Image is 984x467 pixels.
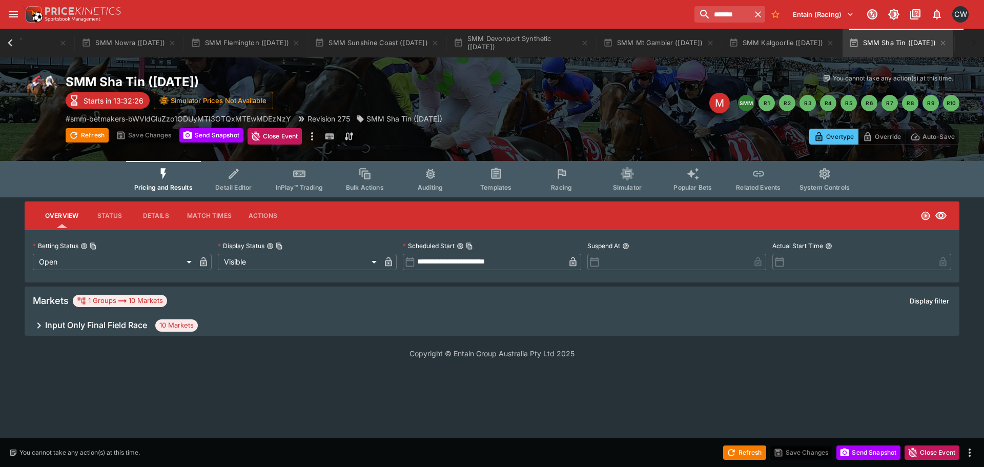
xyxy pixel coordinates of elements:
img: Sportsbook Management [45,17,100,22]
button: Match Times [179,204,240,228]
button: SMM Nowra ([DATE]) [75,29,182,57]
p: You cannot take any action(s) at this time. [19,448,140,457]
div: Edit Meeting [709,93,730,113]
p: Scheduled Start [403,241,455,250]
p: Copy To Clipboard [66,113,291,124]
button: R6 [861,95,877,111]
button: Status [87,204,133,228]
button: Auto-Save [906,129,959,145]
button: Documentation [906,5,925,24]
div: Event type filters [126,161,858,197]
p: Revision 275 [307,113,350,124]
button: R5 [840,95,857,111]
div: Clint Wallis [952,6,969,23]
button: Actions [240,204,286,228]
button: Copy To Clipboard [466,242,473,250]
button: Select Tenant [787,6,860,23]
button: Send Snapshot [179,128,243,143]
img: PriceKinetics [45,7,121,15]
p: Actual Start Time [772,241,823,250]
p: Betting Status [33,241,78,250]
div: Start From [809,129,959,145]
button: No Bookmarks [767,6,784,23]
p: Overtype [826,131,854,142]
h2: Copy To Clipboard [66,74,512,90]
button: R9 [922,95,939,111]
span: Pricing and Results [134,184,193,191]
img: PriceKinetics Logo [23,4,43,25]
button: R2 [779,95,795,111]
button: SMM Mt Gambier ([DATE]) [597,29,721,57]
button: Details [133,204,179,228]
button: Override [858,129,906,145]
span: System Controls [799,184,850,191]
div: SMM Sha Tin (21/09/25) [356,113,442,124]
button: Connected to PK [863,5,881,24]
svg: Visible [935,210,947,222]
button: Scheduled StartCopy To Clipboard [457,242,464,250]
p: Suspend At [587,241,620,250]
button: Display filter [904,293,955,309]
span: 10 Markets [155,320,198,331]
input: search [694,6,751,23]
button: R1 [758,95,775,111]
button: Overtype [809,129,858,145]
button: Clint Wallis [949,3,972,26]
button: Actual Start Time [825,242,832,250]
p: You cannot take any action(s) at this time. [833,74,953,83]
span: Detail Editor [215,184,252,191]
button: R4 [820,95,836,111]
h5: Markets [33,295,69,307]
h6: Input Only Final Field Race [45,320,147,331]
button: SMM Flemington ([DATE]) [184,29,306,57]
button: Display StatusCopy To Clipboard [266,242,274,250]
button: SMM Kalgoorlie ([DATE]) [723,29,841,57]
p: Override [875,131,901,142]
button: open drawer [4,5,23,24]
span: Bulk Actions [346,184,384,191]
button: R10 [943,95,959,111]
span: Racing [551,184,572,191]
button: Suspend At [622,242,629,250]
div: Visible [218,254,380,270]
button: SMM Devonport Synthetic ([DATE]) [447,29,595,57]
p: SMM Sha Tin ([DATE]) [366,113,442,124]
p: Display Status [218,241,264,250]
button: Betting StatusCopy To Clipboard [80,242,88,250]
button: R8 [902,95,918,111]
button: Close Event [905,445,959,460]
button: Close Event [248,128,302,145]
span: InPlay™ Trading [276,184,323,191]
svg: Open [920,211,931,221]
img: horse_racing.png [25,74,57,107]
button: Copy To Clipboard [90,242,97,250]
button: Refresh [723,445,766,460]
button: more [306,128,318,145]
span: Auditing [418,184,443,191]
button: Send Snapshot [836,445,900,460]
p: Auto-Save [922,131,955,142]
button: R3 [799,95,816,111]
button: R7 [881,95,898,111]
button: SMM [738,95,754,111]
button: SMM Sunshine Coast ([DATE]) [309,29,445,57]
button: Copy To Clipboard [276,242,283,250]
div: 1 Groups 10 Markets [77,295,163,307]
span: Simulator [613,184,642,191]
span: Popular Bets [673,184,712,191]
button: more [963,446,976,459]
p: Starts in 13:32:26 [84,95,143,106]
button: Overview [37,204,87,228]
div: Open [33,254,195,270]
button: Notifications [928,5,946,24]
nav: pagination navigation [738,95,959,111]
button: Toggle light/dark mode [885,5,903,24]
span: Templates [480,184,511,191]
button: Refresh [66,128,109,143]
button: Simulator Prices Not Available [154,92,273,109]
span: Related Events [736,184,781,191]
button: SMM Sha Tin ([DATE]) [843,29,953,57]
